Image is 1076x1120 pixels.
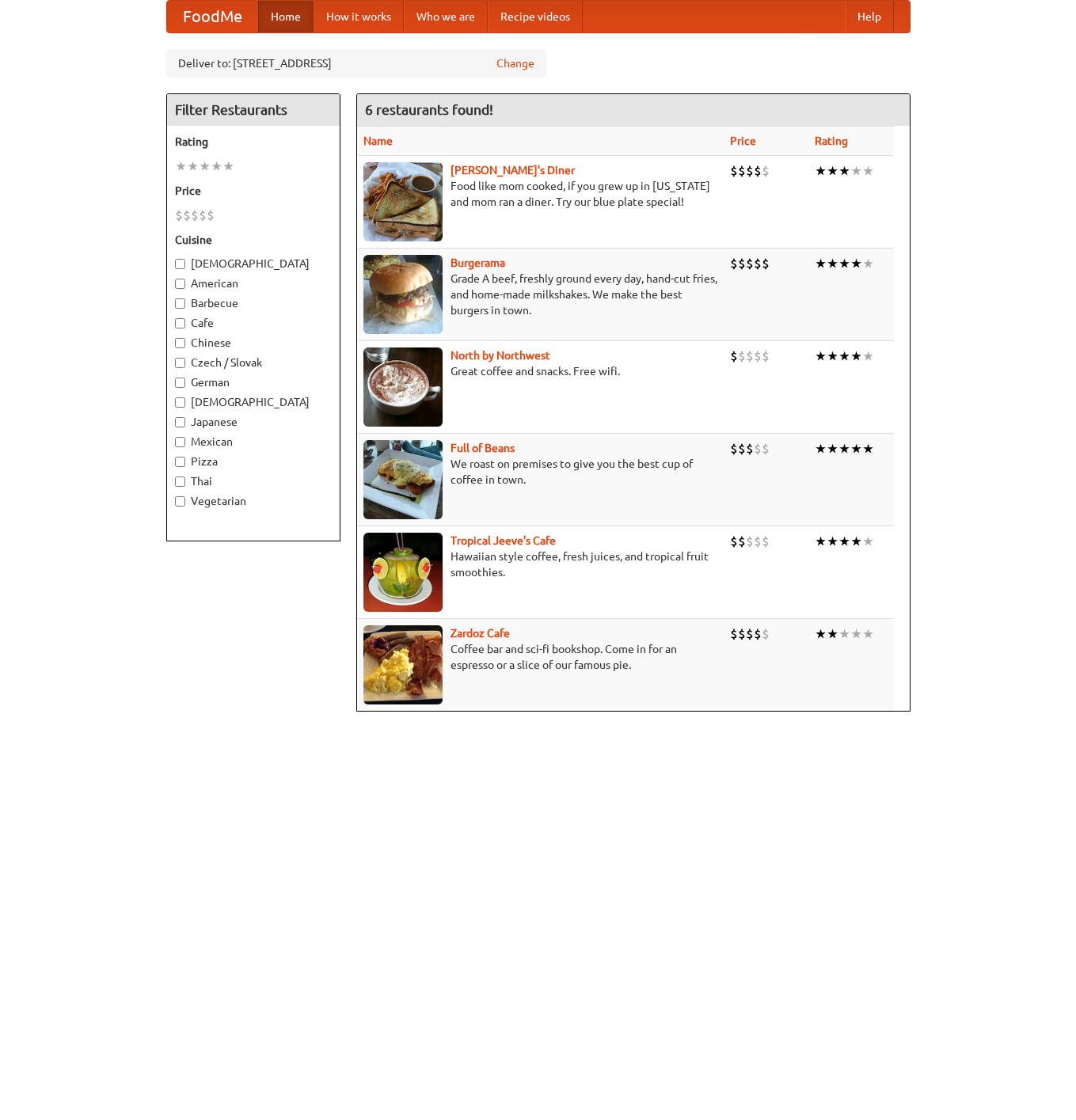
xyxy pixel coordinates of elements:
[363,440,443,519] img: beans.jpg
[738,625,746,643] li: $
[175,298,185,309] input: Barbecue
[850,625,862,643] li: ★
[175,338,185,348] input: Chinese
[838,162,850,180] li: ★
[451,349,550,362] a: North by Northwest
[451,627,510,640] a: Zardoz Cafe
[175,256,332,271] label: [DEMOGRAPHIC_DATA]
[175,374,332,390] label: German
[754,162,762,180] li: $
[175,476,185,487] input: Thai
[845,1,894,32] a: Help
[815,162,827,180] li: ★
[363,641,717,673] p: Coffee bar and sci-fi bookshop. Come in for an espresso or a slice of our famous pie.
[451,442,515,454] a: Full of Beans
[175,295,332,311] label: Barbecue
[862,162,874,180] li: ★
[754,625,762,643] li: $
[815,533,827,550] li: ★
[199,158,211,175] li: ★
[738,440,746,457] li: $
[730,625,738,643] li: $
[175,493,332,509] label: Vegetarian
[451,534,556,547] a: Tropical Jeeve's Cafe
[838,255,850,272] li: ★
[850,162,862,180] li: ★
[838,625,850,643] li: ★
[363,363,717,379] p: Great coffee and snacks. Free wifi.
[730,440,738,457] li: $
[175,394,332,410] label: [DEMOGRAPHIC_DATA]
[175,434,332,450] label: Mexican
[166,49,546,78] div: Deliver to: [STREET_ADDRESS]
[451,256,505,269] a: Burgerama
[850,255,862,272] li: ★
[363,549,717,580] p: Hawaiian style coffee, fresh juices, and tropical fruit smoothies.
[175,414,332,430] label: Japanese
[730,162,738,180] li: $
[862,533,874,550] li: ★
[175,183,332,199] h5: Price
[754,533,762,550] li: $
[167,1,258,32] a: FoodMe
[175,134,332,150] h5: Rating
[754,347,762,365] li: $
[175,318,185,328] input: Cafe
[762,440,770,457] li: $
[175,279,185,289] input: American
[762,162,770,180] li: $
[738,533,746,550] li: $
[762,625,770,643] li: $
[183,207,191,224] li: $
[862,440,874,457] li: ★
[762,347,770,365] li: $
[191,207,199,224] li: $
[730,255,738,272] li: $
[862,255,874,272] li: ★
[815,625,827,643] li: ★
[175,473,332,489] label: Thai
[363,178,717,210] p: Food like mom cooked, if you grew up in [US_STATE] and mom ran a diner. Try our blue plate special!
[762,533,770,550] li: $
[363,625,443,704] img: zardoz.jpg
[363,347,443,427] img: north.jpg
[827,162,838,180] li: ★
[175,315,332,331] label: Cafe
[211,158,222,175] li: ★
[838,533,850,550] li: ★
[746,440,754,457] li: $
[207,207,215,224] li: $
[815,347,827,365] li: ★
[746,533,754,550] li: $
[862,347,874,365] li: ★
[850,347,862,365] li: ★
[365,102,493,117] ng-pluralize: 6 restaurants found!
[730,347,738,365] li: $
[199,207,207,224] li: $
[827,625,838,643] li: ★
[762,255,770,272] li: $
[175,355,332,370] label: Czech / Slovak
[175,232,332,248] h5: Cuisine
[730,135,756,147] a: Price
[451,164,575,177] a: [PERSON_NAME]'s Diner
[175,457,185,467] input: Pizza
[187,158,199,175] li: ★
[815,440,827,457] li: ★
[488,1,583,32] a: Recipe videos
[754,255,762,272] li: $
[363,162,443,241] img: sallys.jpg
[175,397,185,408] input: [DEMOGRAPHIC_DATA]
[314,1,404,32] a: How it works
[363,456,717,488] p: We roast on premises to give you the best cup of coffee in town.
[175,437,185,447] input: Mexican
[175,378,185,388] input: German
[850,533,862,550] li: ★
[850,440,862,457] li: ★
[862,625,874,643] li: ★
[746,162,754,180] li: $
